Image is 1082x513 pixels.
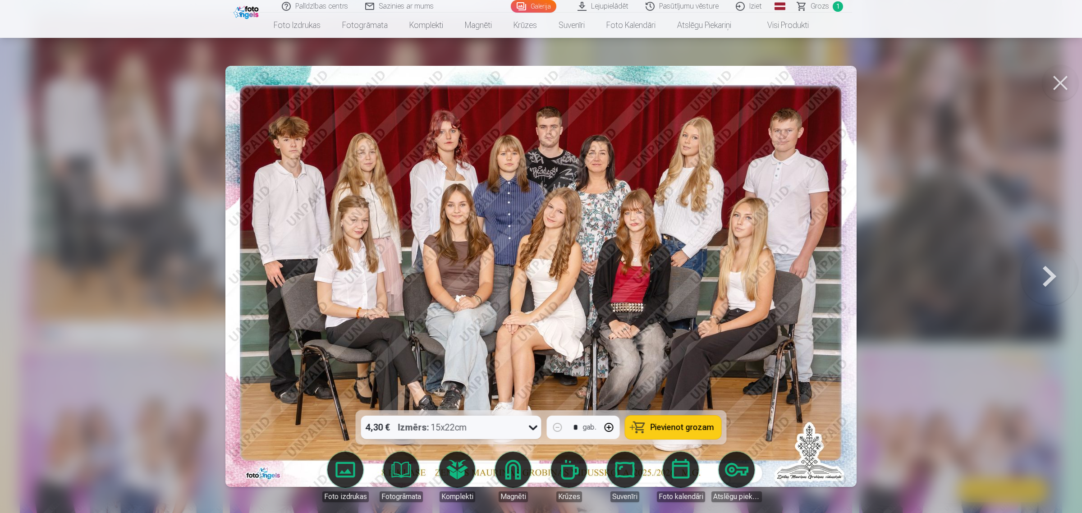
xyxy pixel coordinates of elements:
[331,13,399,38] a: Fotogrāmata
[544,452,594,502] a: Krūzes
[398,416,467,439] div: 15x22cm
[503,13,548,38] a: Krūzes
[440,491,475,502] div: Komplekti
[234,4,261,19] img: /fa1
[499,491,528,502] div: Magnēti
[454,13,503,38] a: Magnēti
[657,491,705,502] div: Foto kalendāri
[376,452,426,502] a: Fotogrāmata
[322,491,369,502] div: Foto izdrukas
[488,452,538,502] a: Magnēti
[320,452,371,502] a: Foto izdrukas
[711,452,762,502] a: Atslēgu piekariņi
[548,13,596,38] a: Suvenīri
[742,13,820,38] a: Visi produkti
[596,13,666,38] a: Foto kalendāri
[361,416,394,439] div: 4,30 €
[432,452,482,502] a: Komplekti
[398,421,429,434] strong: Izmērs :
[666,13,742,38] a: Atslēgu piekariņi
[583,422,596,433] div: gab.
[556,491,582,502] div: Krūzes
[711,491,762,502] div: Atslēgu piekariņi
[833,1,843,12] span: 1
[811,1,829,12] span: Grozs
[656,452,706,502] a: Foto kalendāri
[625,416,721,439] button: Pievienot grozam
[610,491,639,502] div: Suvenīri
[600,452,650,502] a: Suvenīri
[399,13,454,38] a: Komplekti
[380,491,423,502] div: Fotogrāmata
[651,423,714,431] span: Pievienot grozam
[263,13,331,38] a: Foto izdrukas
